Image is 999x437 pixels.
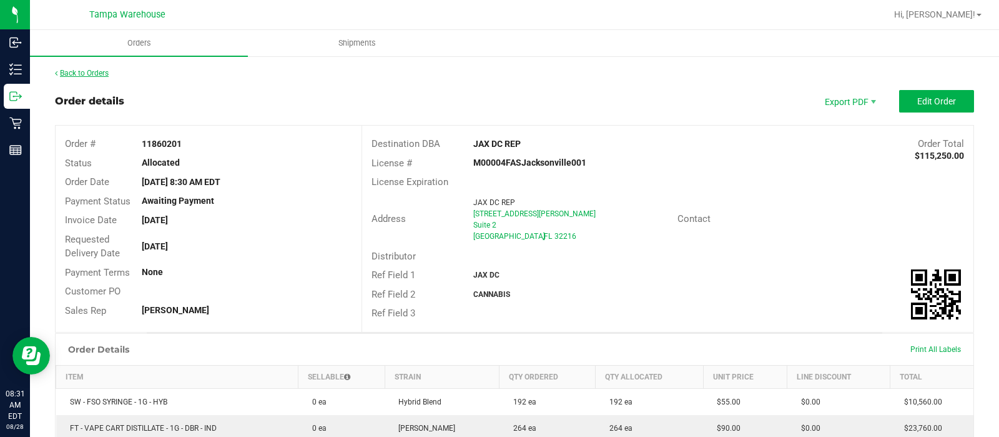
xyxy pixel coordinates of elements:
span: Payment Terms [65,267,130,278]
span: Hybrid Blend [392,398,441,406]
span: Orders [111,38,168,49]
button: Edit Order [899,90,974,113]
span: Order Date [65,176,109,188]
span: 264 ea [603,424,632,433]
inline-svg: Retail [9,117,22,129]
span: Tampa Warehouse [89,9,165,20]
span: 0 ea [306,398,327,406]
strong: [PERSON_NAME] [142,305,209,315]
a: Orders [30,30,248,56]
strong: Awaiting Payment [142,196,214,206]
p: 08:31 AM EDT [6,388,24,422]
span: Suite 2 [473,221,496,229]
span: Order Total [918,138,964,149]
span: Shipments [322,38,393,49]
span: Edit Order [917,96,956,106]
strong: [DATE] 8:30 AM EDT [142,177,220,187]
span: Payment Status [65,196,130,207]
th: Unit Price [703,365,787,388]
th: Qty Allocated [596,365,703,388]
span: $0.00 [795,424,820,433]
span: Customer PO [65,286,121,297]
li: Export PDF [812,90,887,113]
span: 0 ea [306,424,327,433]
strong: Allocated [142,158,180,168]
span: Address [372,213,406,224]
h1: Order Details [68,344,129,354]
a: Back to Orders [55,69,109,78]
span: Destination DBA [372,138,440,149]
span: $0.00 [795,398,820,406]
span: Order # [65,138,96,149]
span: Status [65,158,92,169]
th: Qty Ordered [499,365,596,388]
inline-svg: Inventory [9,63,22,76]
span: SW - FSO SYRINGE - 1G - HYB [64,398,167,406]
span: Contact [677,213,711,224]
a: Shipments [248,30,466,56]
span: JAX DC REP [473,198,515,207]
strong: JAX DC REP [473,139,521,149]
inline-svg: Outbound [9,90,22,103]
span: [GEOGRAPHIC_DATA] [473,232,545,241]
span: [PERSON_NAME] [392,424,455,433]
span: $10,560.00 [898,398,942,406]
strong: CANNABIS [473,290,510,299]
span: Ref Field 2 [372,289,415,300]
qrcode: 11860201 [911,269,961,319]
th: Strain [385,365,499,388]
span: 192 ea [603,398,632,406]
span: Print All Labels [910,345,961,354]
span: [STREET_ADDRESS][PERSON_NAME] [473,209,596,218]
span: $23,760.00 [898,424,942,433]
span: 192 ea [507,398,536,406]
strong: [DATE] [142,215,168,225]
img: Scan me! [911,269,961,319]
th: Item [56,365,298,388]
iframe: Resource center [12,337,50,374]
th: Total [890,365,973,388]
span: Hi, [PERSON_NAME]! [894,9,975,19]
span: FT - VAPE CART DISTILLATE - 1G - DBR - IND [64,424,217,433]
strong: M00004FASJacksonville001 [473,158,586,168]
span: Sales Rep [65,305,106,316]
strong: 11860201 [142,139,182,149]
span: License Expiration [372,176,448,188]
span: , [543,232,544,241]
inline-svg: Inbound [9,36,22,49]
span: FL [544,232,552,241]
strong: $115,250.00 [915,151,964,161]
span: 264 ea [507,424,536,433]
div: Order details [55,94,124,109]
span: 32216 [554,232,576,241]
p: 08/28 [6,422,24,431]
inline-svg: Reports [9,144,22,156]
span: License # [372,158,412,169]
span: Distributor [372,251,416,262]
span: $90.00 [711,424,741,433]
span: Invoice Date [65,214,117,226]
strong: JAX DC [473,271,499,279]
strong: None [142,267,163,277]
span: Requested Delivery Date [65,234,120,259]
th: Line Discount [787,365,890,388]
span: Ref Field 1 [372,269,415,281]
span: $55.00 [711,398,741,406]
strong: [DATE] [142,241,168,251]
th: Sellable [298,365,385,388]
span: Ref Field 3 [372,308,415,319]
